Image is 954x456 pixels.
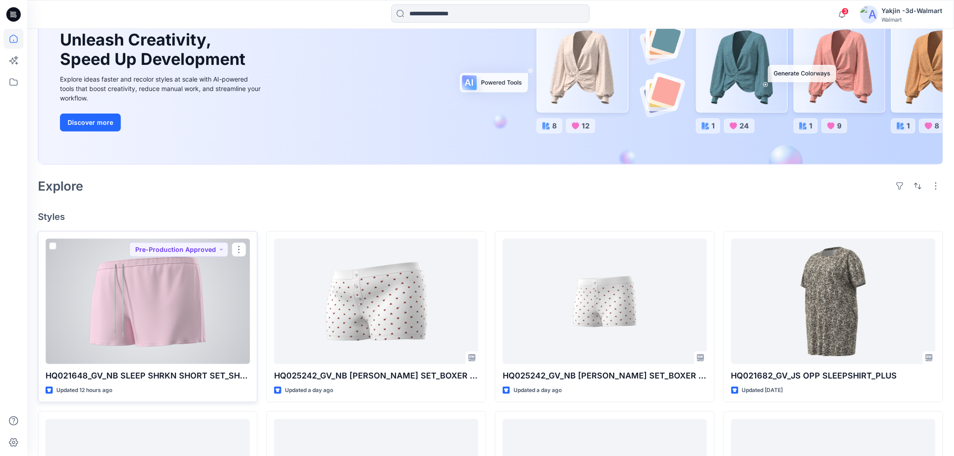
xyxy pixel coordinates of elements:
[60,114,263,132] a: Discover more
[503,369,707,382] p: HQ025242_GV_NB [PERSON_NAME] SET_BOXER SHORT
[46,239,250,364] a: HQ021648_GV_NB SLEEP SHRKN SHORT SET_SHORT
[842,8,849,15] span: 3
[882,16,943,23] div: Walmart
[742,386,783,395] p: Updated [DATE]
[514,386,562,395] p: Updated a day ago
[860,5,878,23] img: avatar
[60,114,121,132] button: Discover more
[60,74,263,103] div: Explore ideas faster and recolor styles at scale with AI-powered tools that boost creativity, red...
[882,5,943,16] div: Yakjin -3d-Walmart
[503,239,707,364] a: HQ025242_GV_NB CAMI BOXER SET_BOXER SHORT
[38,179,83,193] h2: Explore
[731,369,936,382] p: HQ021682_GV_JS OPP SLEEPSHIRT_PLUS
[56,386,112,395] p: Updated 12 hours ago
[285,386,333,395] p: Updated a day ago
[60,30,249,69] h1: Unleash Creativity, Speed Up Development
[274,239,478,364] a: HQ025242_GV_NB CAMI BOXER SET_BOXER SHORT PLUS
[731,239,936,364] a: HQ021682_GV_JS OPP SLEEPSHIRT_PLUS
[46,369,250,382] p: HQ021648_GV_NB SLEEP SHRKN SHORT SET_SHORT
[38,211,943,222] h4: Styles
[274,369,478,382] p: HQ025242_GV_NB [PERSON_NAME] SET_BOXER SHORT PLUS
